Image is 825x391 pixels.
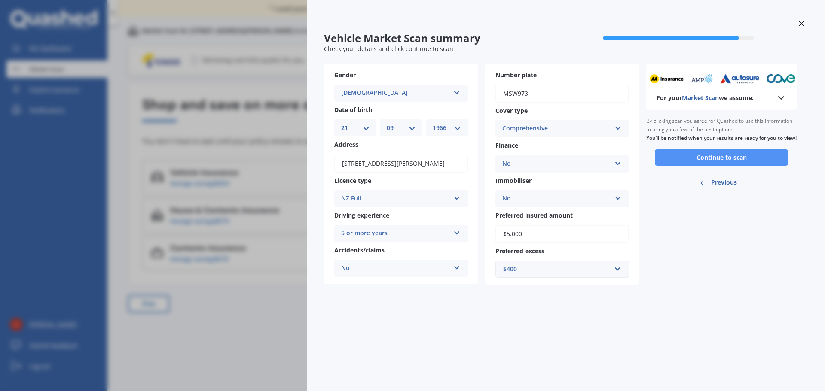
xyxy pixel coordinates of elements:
div: [DEMOGRAPHIC_DATA] [341,88,450,98]
div: By clicking scan you agree for Quashed to use this information to bring you a few of the best opt... [646,110,797,149]
span: Check your details and click continue to scan [324,45,453,53]
span: Preferred insured amount [495,211,573,219]
img: amp_sm.png [690,74,714,84]
span: Driving experience [334,211,389,219]
div: 5 or more years [341,228,450,239]
div: No [502,194,611,204]
div: NZ Full [341,194,450,204]
span: Preferred excess [495,247,544,255]
img: aa_sm.webp [649,74,684,84]
b: For your we assume: [657,94,754,102]
img: cove_sm.webp [766,74,796,84]
span: Date of birth [334,106,372,114]
span: Address [334,141,358,149]
div: Comprehensive [502,124,611,134]
img: autosure_sm.webp [720,74,760,84]
span: Gender [334,71,356,79]
span: Number plate [495,71,537,79]
button: Continue to scan [655,149,788,166]
span: Previous [711,176,737,189]
b: You’ll be notified when your results are ready for you to view! [646,134,797,142]
span: Vehicle Market Scan summary [324,32,560,45]
span: Licence type [334,176,371,185]
span: Finance [495,142,518,150]
div: No [341,263,450,273]
span: Immobiliser [495,176,532,185]
span: Market Scan [682,94,719,102]
span: Accidents/claims [334,246,385,254]
div: No [502,159,611,169]
span: Cover type [495,106,528,115]
div: $400 [503,264,611,274]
